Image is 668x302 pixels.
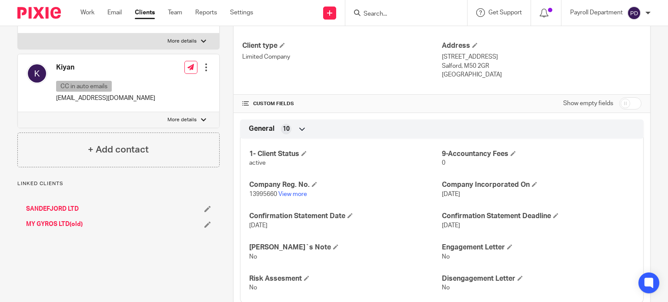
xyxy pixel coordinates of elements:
[195,8,217,17] a: Reports
[563,99,613,108] label: Show empty fields
[283,125,290,133] span: 10
[249,254,257,260] span: No
[249,191,277,197] span: 13995660
[442,254,450,260] span: No
[17,180,220,187] p: Linked clients
[442,212,635,221] h4: Confirmation Statement Deadline
[56,63,155,72] h4: Kiyan
[167,116,197,123] p: More details
[167,38,197,45] p: More details
[168,8,182,17] a: Team
[363,10,441,18] input: Search
[230,8,253,17] a: Settings
[278,191,307,197] a: View more
[488,10,522,16] span: Get Support
[249,243,442,252] h4: [PERSON_NAME]`s Note
[17,7,61,19] img: Pixie
[442,53,641,61] p: [STREET_ADDRESS]
[442,180,635,189] h4: Company Incorporated On
[249,285,257,291] span: No
[442,41,641,50] h4: Address
[442,243,635,252] h4: Engagement Letter
[26,220,83,229] a: MY GYROS LTD(old)
[442,70,641,79] p: [GEOGRAPHIC_DATA]
[249,222,267,229] span: [DATE]
[442,274,635,283] h4: Disengagement Letter
[56,81,112,92] p: CC in auto emails
[56,94,155,103] p: [EMAIL_ADDRESS][DOMAIN_NAME]
[442,62,641,70] p: Salford, M50 2GR
[442,149,635,159] h4: 9-Accountancy Fees
[242,53,442,61] p: Limited Company
[442,191,460,197] span: [DATE]
[442,222,460,229] span: [DATE]
[26,205,79,213] a: SANDEFJORD LTD
[27,63,47,84] img: svg%3E
[249,180,442,189] h4: Company Reg. No.
[570,8,623,17] p: Payroll Department
[249,160,266,166] span: active
[135,8,155,17] a: Clients
[242,41,442,50] h4: Client type
[442,285,450,291] span: No
[249,149,442,159] h4: 1- Client Status
[242,100,442,107] h4: CUSTOM FIELDS
[107,8,122,17] a: Email
[249,212,442,221] h4: Confirmation Statement Date
[249,124,274,133] span: General
[442,160,445,166] span: 0
[249,274,442,283] h4: Risk Assesment
[627,6,641,20] img: svg%3E
[88,143,149,156] h4: + Add contact
[80,8,94,17] a: Work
